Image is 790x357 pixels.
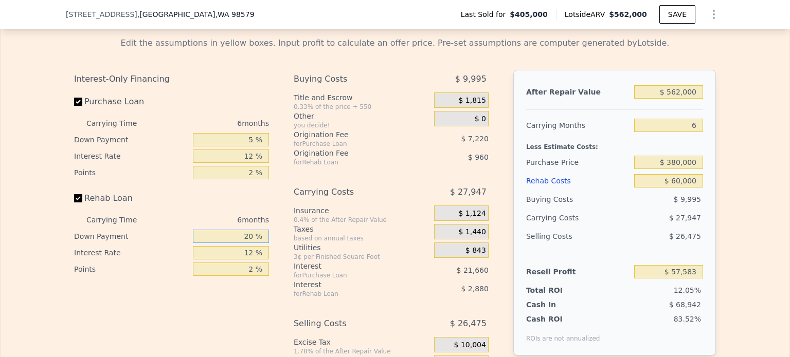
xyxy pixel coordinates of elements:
span: $562,000 [609,10,647,18]
label: Purchase Loan [74,92,189,111]
span: $ 9,995 [674,195,701,203]
span: $ 1,815 [458,96,486,105]
div: for Rehab Loan [294,158,408,166]
div: for Rehab Loan [294,290,408,298]
div: for Purchase Loan [294,271,408,279]
div: Edit the assumptions in yellow boxes. Input profit to calculate an offer price. Pre-set assumptio... [74,37,716,49]
div: Other [294,111,430,121]
div: 3¢ per Finished Square Foot [294,253,430,261]
div: Points [74,164,189,181]
div: based on annual taxes [294,234,430,242]
div: Buying Costs [526,190,630,209]
div: you decide! [294,121,430,129]
div: 0.4% of the After Repair Value [294,216,430,224]
div: Excise Tax [294,337,430,347]
div: Interest Rate [74,245,189,261]
div: Less Estimate Costs: [526,135,703,153]
div: Cash In [526,299,590,310]
div: Utilities [294,242,430,253]
div: Carrying Time [86,212,153,228]
div: Purchase Price [526,153,630,172]
span: 12.05% [674,286,701,294]
div: Carrying Time [86,115,153,131]
div: Rehab Costs [526,172,630,190]
div: 0.33% of the price + 550 [294,103,430,111]
span: $ 26,475 [450,314,487,333]
span: $ 68,942 [669,300,701,309]
div: Carrying Costs [294,183,408,201]
span: $ 7,220 [461,135,488,143]
div: Insurance [294,205,430,216]
span: $ 10,004 [454,341,486,350]
div: Selling Costs [294,314,408,333]
div: Total ROI [526,285,590,295]
div: Resell Profit [526,262,630,281]
div: Interest [294,261,408,271]
span: [STREET_ADDRESS] [66,9,137,20]
div: 1.78% of the After Repair Value [294,347,430,355]
span: Lotside ARV [565,9,609,20]
div: Interest [294,279,408,290]
span: $ 1,440 [458,228,486,237]
span: $ 27,947 [450,183,487,201]
div: Down Payment [74,131,189,148]
div: 6 months [157,115,269,131]
div: Title and Escrow [294,92,430,103]
div: Carrying Costs [526,209,590,227]
span: $ 26,475 [669,232,701,240]
div: Interest Rate [74,148,189,164]
div: Origination Fee [294,129,408,140]
span: $ 21,660 [457,266,489,274]
span: $ 960 [468,153,489,161]
span: Last Sold for [461,9,510,20]
span: $ 843 [465,246,486,255]
div: Points [74,261,189,277]
input: Rehab Loan [74,194,82,202]
div: Taxes [294,224,430,234]
input: Purchase Loan [74,98,82,106]
label: Rehab Loan [74,189,189,208]
div: ROIs are not annualized [526,324,600,343]
button: Show Options [704,4,724,25]
span: , [GEOGRAPHIC_DATA] [137,9,255,20]
div: Cash ROI [526,314,600,324]
span: $405,000 [510,9,548,20]
div: 6 months [157,212,269,228]
div: Selling Costs [526,227,630,246]
span: $ 9,995 [455,70,487,88]
span: , WA 98579 [215,10,254,18]
span: 83.52% [674,315,701,323]
span: $ 27,947 [669,214,701,222]
div: Carrying Months [526,116,630,135]
div: After Repair Value [526,83,630,101]
div: Down Payment [74,228,189,245]
div: Origination Fee [294,148,408,158]
div: for Purchase Loan [294,140,408,148]
span: $ 1,124 [458,209,486,218]
span: $ 0 [475,115,486,124]
div: Interest-Only Financing [74,70,269,88]
span: $ 2,880 [461,285,488,293]
button: SAVE [659,5,695,24]
div: Buying Costs [294,70,408,88]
